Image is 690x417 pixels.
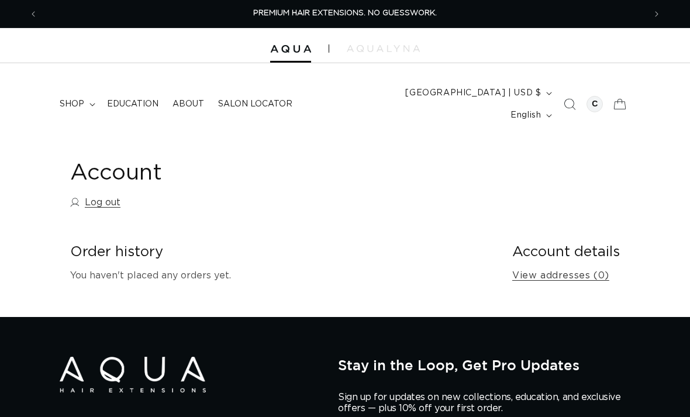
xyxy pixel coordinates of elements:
[70,194,120,211] a: Log out
[644,3,670,25] button: Next announcement
[211,92,299,116] a: Salon Locator
[253,9,437,17] span: PREMIUM HAIR EXTENSIONS. NO GUESSWORK.
[405,87,541,99] span: [GEOGRAPHIC_DATA] | USD $
[398,82,557,104] button: [GEOGRAPHIC_DATA] | USD $
[70,243,494,261] h2: Order history
[338,357,630,373] h2: Stay in the Loop, Get Pro Updates
[172,99,204,109] span: About
[218,99,292,109] span: Salon Locator
[270,45,311,53] img: Aqua Hair Extensions
[107,99,158,109] span: Education
[512,267,609,284] a: View addresses (0)
[165,92,211,116] a: About
[20,3,46,25] button: Previous announcement
[70,159,620,188] h1: Account
[557,91,582,117] summary: Search
[510,109,541,122] span: English
[70,267,494,284] p: You haven't placed any orders yet.
[503,104,557,126] button: English
[100,92,165,116] a: Education
[60,99,84,109] span: shop
[53,92,100,116] summary: shop
[60,357,206,392] img: Aqua Hair Extensions
[512,243,620,261] h2: Account details
[347,45,420,52] img: aqualyna.com
[338,392,630,414] p: Sign up for updates on new collections, education, and exclusive offers — plus 10% off your first...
